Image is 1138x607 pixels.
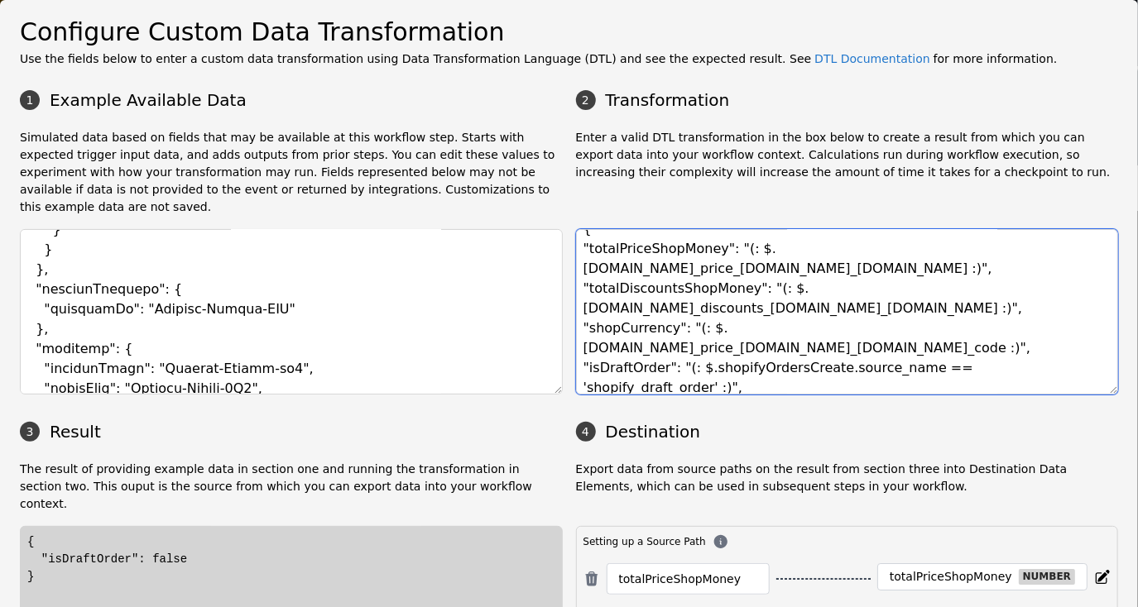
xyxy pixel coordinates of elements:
div: 2 [576,90,596,110]
h3: Destination [576,419,1119,444]
p: Enter a valid DTL transformation in the box below to create a result from which you can export da... [576,129,1119,216]
p: Simulated data based on fields that may be available at this workflow step. Starts with expected ... [20,129,563,216]
textarea: { "lorem": { "ipsumdoLorsi": { "ametconsEc": "Adipisc-Elitse-0Do" }, "eiusmodTemporin": { "utlabo... [20,229,563,394]
span: for more information. [934,52,1058,65]
h3: Example Available Data [20,88,563,112]
div: totalPriceShopMoney [890,570,1012,585]
div: { "isDraftOrder": false } [27,533,555,585]
textarea: { "totalPriceShopMoney": "(: $.[DOMAIN_NAME]_price_[DOMAIN_NAME]_[DOMAIN_NAME] :)", "totalDiscoun... [576,229,1119,394]
h2: Configure Custom Data Transformation [20,13,1118,50]
div: 1 [20,90,40,110]
h3: Transformation [576,88,1119,112]
div: 3 [20,422,40,442]
div: number [1019,569,1075,585]
p: The result of providing example data in section one and running the transformation in section two... [20,461,563,513]
div: Setting up a Source Path [583,533,1112,550]
p: Export data from source paths on the result from section three into Destination Data Elements, wh... [576,461,1119,513]
input: Enter a Source Path [619,569,757,589]
span: Use the fields below to enter a custom data transformation using Data Transformation Language (DT... [20,52,811,65]
a: DTL Documentation [814,52,930,65]
h3: Result [20,419,563,444]
div: 4 [576,422,596,442]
